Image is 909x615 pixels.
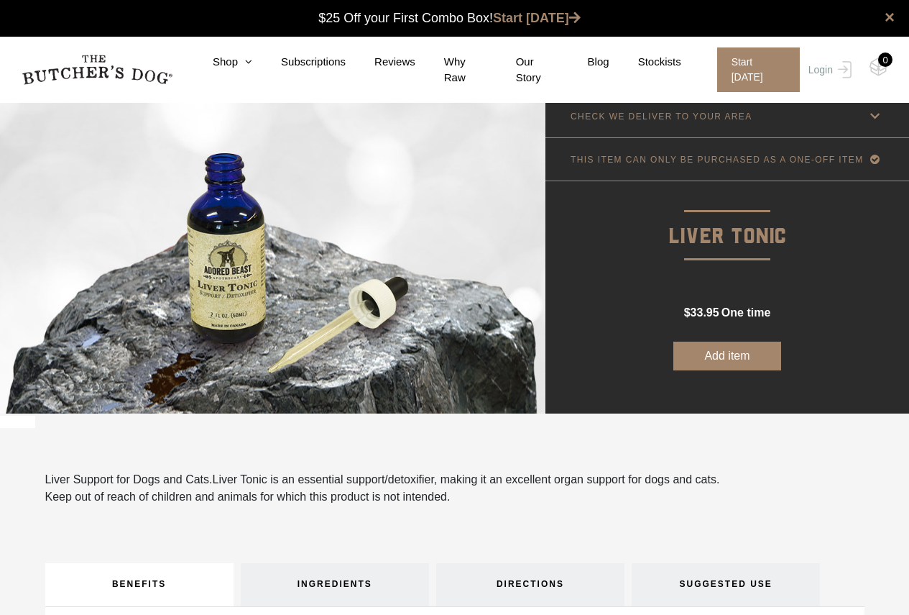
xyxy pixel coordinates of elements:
a: Shop [184,54,252,70]
p: Liver Tonic [545,181,909,254]
a: INGREDIENTS [241,563,429,606]
span: Start [DATE] [717,47,800,92]
a: Our Story [487,54,559,86]
span: 33.95 [691,306,719,319]
p: Liver Support for Dogs and Cats.Liver Tonic is an essential support/detoxifier, making it an exce... [45,471,720,488]
span: one time [721,306,770,319]
button: Add item [673,342,781,370]
a: Start [DATE] [493,11,581,25]
a: Reviews [346,54,415,70]
div: 0 [878,53,892,67]
a: Why Raw [415,54,487,86]
a: Start [DATE] [703,47,805,92]
a: THIS ITEM CAN ONLY BE PURCHASED AS A ONE-OFF ITEM [545,138,909,181]
a: Blog [559,54,609,70]
span: $ [684,306,691,319]
p: CHECK WE DELIVER TO YOUR AREA [571,111,752,122]
a: BENEFITS [45,563,234,606]
a: Login [805,47,852,92]
a: close [885,9,895,26]
a: Stockists [609,54,681,70]
img: TBD_Cart-Empty.png [869,58,887,76]
p: Keep out of reach of children and animals for which this product is not intended. [45,488,720,506]
a: CHECK WE DELIVER TO YOUR AREA [545,95,909,137]
p: THIS ITEM CAN ONLY BE PURCHASED AS A ONE-OFF ITEM [571,155,864,165]
a: SUGGESTED USE [632,563,820,606]
a: DIRECTIONS [436,563,624,606]
a: Subscriptions [252,54,346,70]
